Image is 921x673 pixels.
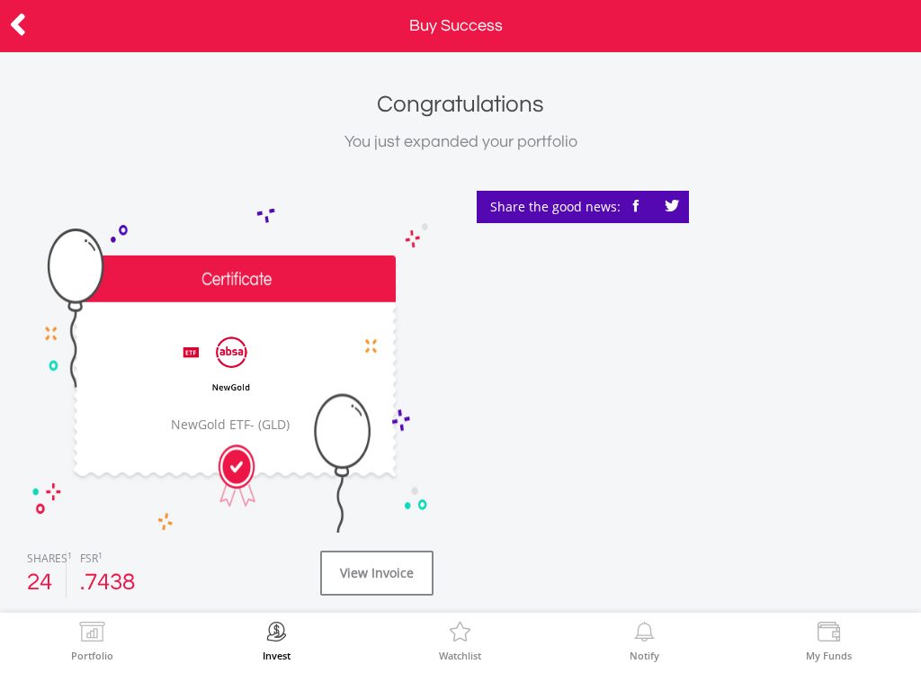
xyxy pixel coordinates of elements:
[630,622,659,660] a: Notify
[78,622,106,647] img: View Portfolio
[446,622,474,647] img: Watchlist
[477,191,689,223] div: Share the good news:
[806,651,852,660] label: My Funds
[439,651,481,660] label: Watchlist
[263,622,291,647] img: Invest Now
[174,327,288,407] img: EQU.ZA.GLD.png
[80,551,127,566] div: FSR
[27,566,52,598] div: 24
[80,566,127,598] div: .7438
[67,550,72,561] sup: 1
[263,622,291,660] a: Invest
[320,551,434,596] a: View Invoice
[439,622,481,660] a: Watchlist
[250,415,290,432] span: - (GLD)
[630,651,659,660] label: Notify
[71,622,113,660] a: Portfolio
[13,88,908,121] h1: Congratulations
[155,415,307,433] div: NewGold ETF
[71,651,113,660] label: Portfolio
[98,550,103,561] sup: 1
[13,130,908,155] div: You just expanded your portfolio
[263,651,291,660] label: Invest
[27,551,52,566] div: SHARES
[815,622,843,647] img: View Funds
[806,622,852,660] a: My Funds
[630,622,658,647] img: View Notifications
